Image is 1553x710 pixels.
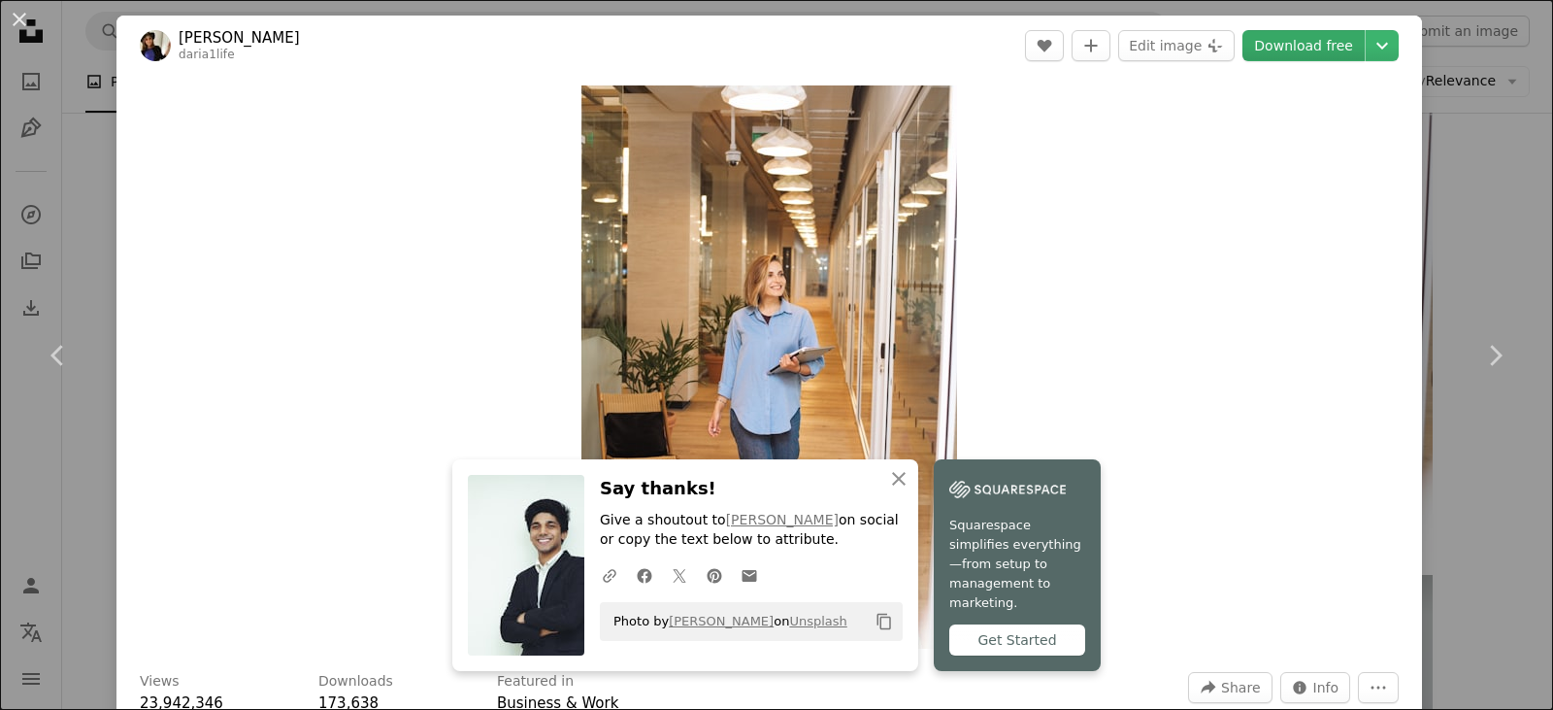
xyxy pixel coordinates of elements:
button: Share this image [1188,672,1272,703]
button: Like [1025,30,1064,61]
button: Zoom in on this image [581,85,957,649]
a: Download free [1242,30,1365,61]
img: file-1747939142011-51e5cc87e3c9 [949,475,1066,504]
span: Squarespace simplifies everything—from setup to management to marketing. [949,516,1085,613]
a: [PERSON_NAME] [179,28,300,48]
a: Share on Facebook [627,556,662,594]
a: [PERSON_NAME] [726,512,839,527]
img: Go to Daria Pimkina's profile [140,30,171,61]
a: Unsplash [789,614,846,628]
span: Photo by on [604,606,847,637]
button: Choose download size [1366,30,1399,61]
p: Give a shoutout to on social or copy the text below to attribute. [600,511,903,550]
button: More Actions [1358,672,1399,703]
h3: Say thanks! [600,475,903,503]
a: Share on Twitter [662,556,697,594]
span: Info [1313,673,1339,702]
a: Share over email [732,556,767,594]
h3: Views [140,672,180,692]
a: Share on Pinterest [697,556,732,594]
button: Edit image [1118,30,1235,61]
button: Add to Collection [1072,30,1110,61]
a: Squarespace simplifies everything—from setup to management to marketing.Get Started [934,459,1101,671]
button: Copy to clipboard [868,605,901,638]
a: Next [1437,262,1553,449]
span: Share [1221,673,1260,702]
img: woman in blue dress shirt and blue denim jeans standing beside brown wooden chair [581,85,957,649]
h3: Featured in [497,672,574,692]
div: Get Started [949,625,1085,656]
button: Stats about this image [1280,672,1351,703]
a: daria1life [179,48,235,61]
a: [PERSON_NAME] [669,614,774,628]
h3: Downloads [318,672,393,692]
